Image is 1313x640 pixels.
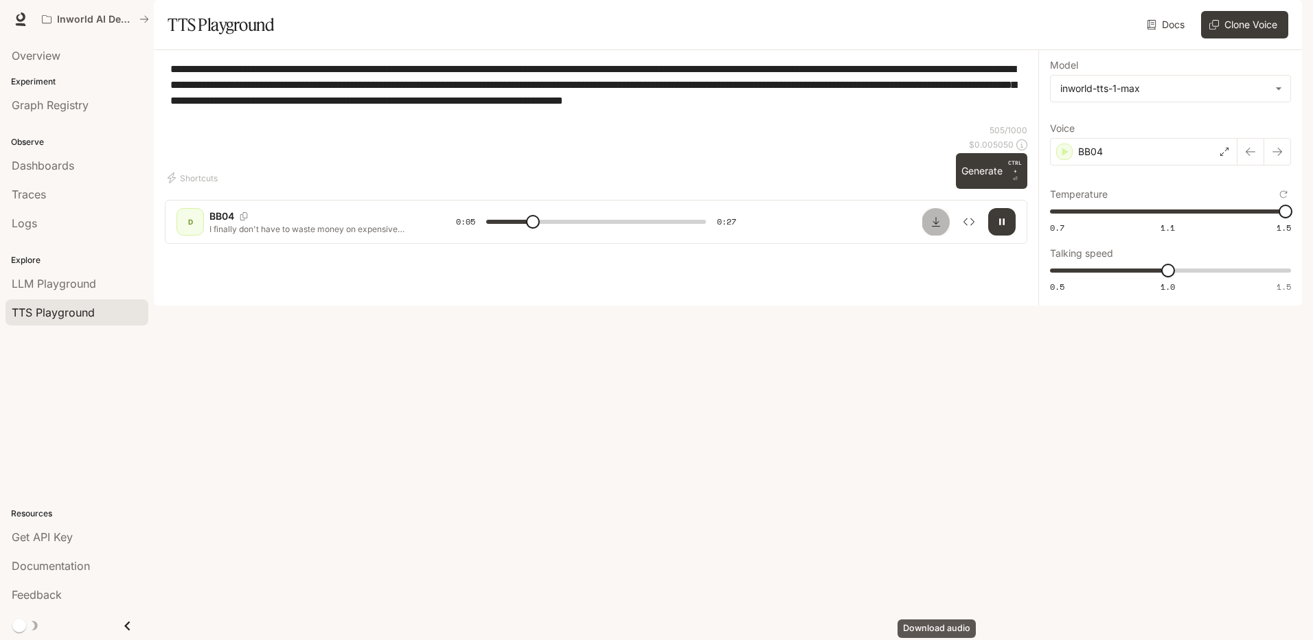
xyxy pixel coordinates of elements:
[1276,187,1291,202] button: Reset to default
[209,223,423,235] p: I finally don't have to waste money on expensive coffee every day! This insulated mug is amazing!...
[1050,249,1113,258] p: Talking speed
[179,211,201,233] div: D
[1277,222,1291,233] span: 1.5
[1051,76,1290,102] div: inworld-tts-1-max
[1201,11,1288,38] button: Clone Voice
[165,167,223,189] button: Shortcuts
[956,153,1027,189] button: GenerateCTRL +⏎
[234,212,253,220] button: Copy Voice ID
[1050,190,1108,199] p: Temperature
[36,5,155,33] button: All workspaces
[717,215,736,229] span: 0:27
[1144,11,1190,38] a: Docs
[456,215,475,229] span: 0:05
[1050,60,1078,70] p: Model
[1008,159,1022,175] p: CTRL +
[1060,82,1268,95] div: inworld-tts-1-max
[955,208,983,236] button: Inspect
[1050,281,1064,293] span: 0.5
[898,619,976,638] div: Download audio
[922,208,950,236] button: Download audio
[168,11,274,38] h1: TTS Playground
[209,209,234,223] p: BB04
[1161,281,1175,293] span: 1.0
[1050,124,1075,133] p: Voice
[1050,222,1064,233] span: 0.7
[1078,145,1103,159] p: BB04
[1277,281,1291,293] span: 1.5
[990,124,1027,136] p: 505 / 1000
[969,139,1014,150] p: $ 0.005050
[1161,222,1175,233] span: 1.1
[57,14,134,25] p: Inworld AI Demos
[1008,159,1022,183] p: ⏎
